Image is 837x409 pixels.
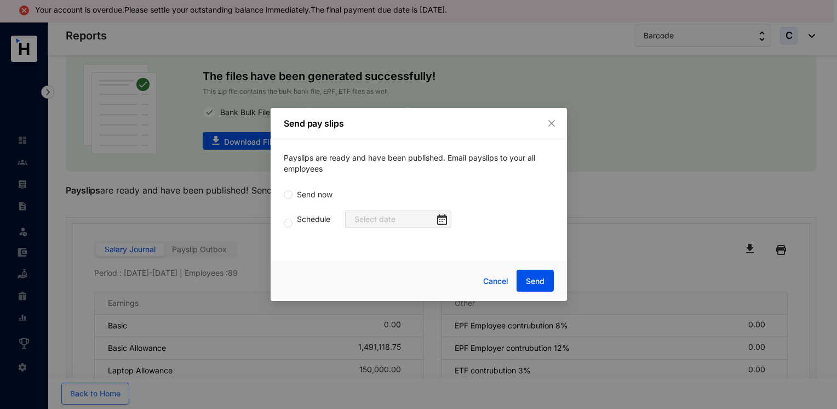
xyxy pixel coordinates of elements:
[483,275,508,287] span: Cancel
[284,117,554,130] p: Send pay slips
[516,270,553,292] button: Send
[546,117,558,129] button: Close
[293,213,335,225] span: Schedule
[293,189,337,201] span: Send now
[547,119,556,128] span: close
[525,276,544,287] span: Send
[284,152,554,174] p: Payslips are ready and have been published. Email payslips to your all employees
[474,270,516,292] button: Cancel
[354,213,435,225] input: Select date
